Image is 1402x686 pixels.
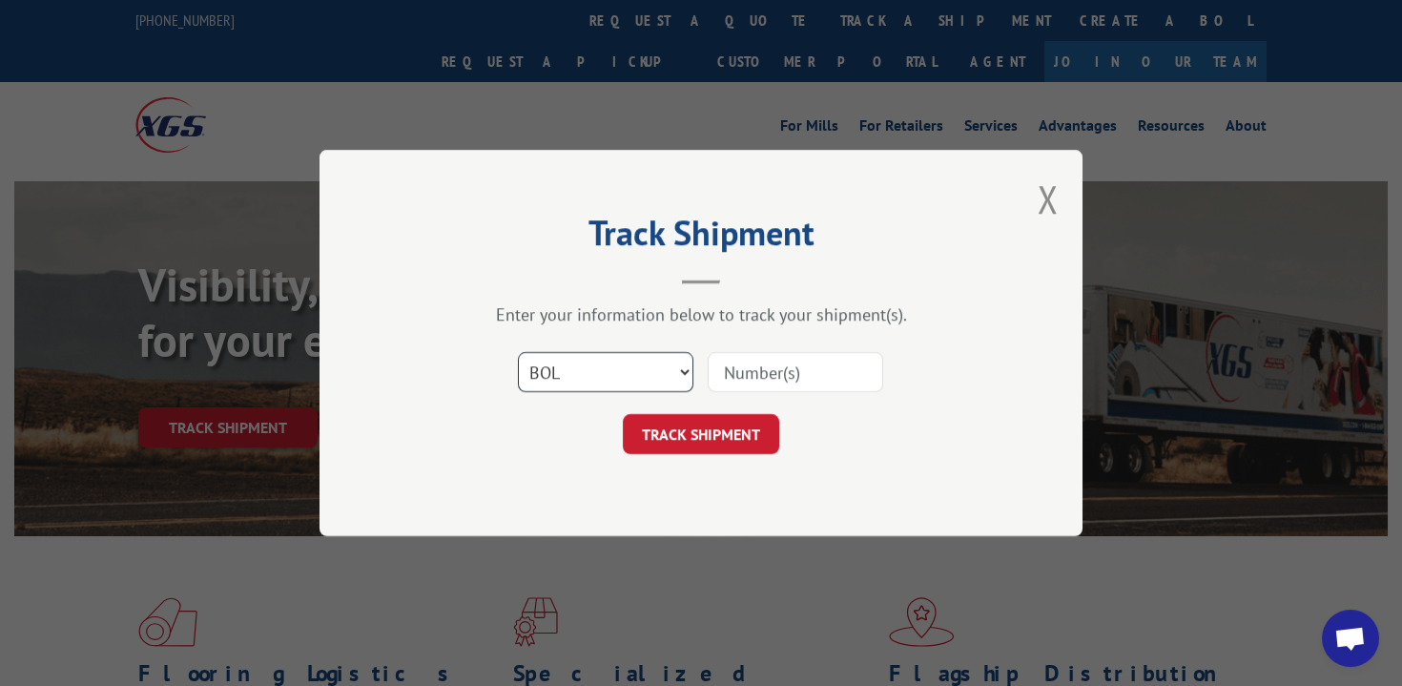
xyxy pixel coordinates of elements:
[708,352,883,392] input: Number(s)
[623,414,779,454] button: TRACK SHIPMENT
[1038,174,1059,224] button: Close modal
[415,219,987,256] h2: Track Shipment
[1322,610,1379,667] div: Open chat
[415,303,987,325] div: Enter your information below to track your shipment(s).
